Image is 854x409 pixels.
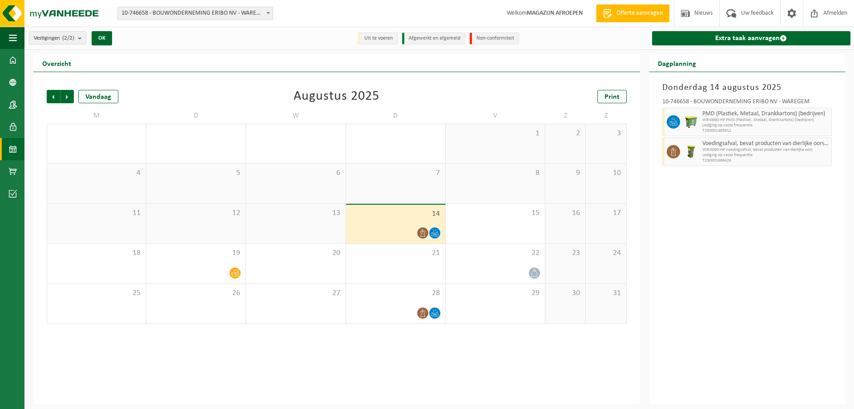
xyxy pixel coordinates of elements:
[685,115,698,129] img: WB-0660-HPE-GN-50
[151,288,241,298] span: 26
[550,168,581,178] span: 9
[151,248,241,258] span: 19
[60,90,74,103] span: Volgende
[294,90,379,103] div: Augustus 2025
[590,208,621,218] span: 17
[586,108,626,124] td: Z
[702,123,829,128] span: Lediging op vaste frequentie
[550,288,581,298] span: 30
[358,32,398,45] li: Uit te voeren
[662,81,832,94] h3: Donderdag 14 augustus 2025
[151,168,241,178] span: 5
[685,145,698,158] img: WB-0060-HPE-GN-50
[52,248,141,258] span: 18
[450,208,540,218] span: 15
[550,208,581,218] span: 16
[117,7,273,20] span: 10-746658 - BOUWONDERNEMING ERIBO NV - WAREGEM
[450,168,540,178] span: 8
[545,108,586,124] td: Z
[52,208,141,218] span: 11
[250,208,341,218] span: 13
[402,32,465,45] li: Afgewerkt en afgemeld
[604,93,620,101] span: Print
[250,168,341,178] span: 6
[550,248,581,258] span: 23
[590,129,621,138] span: 3
[702,128,829,134] span: T250001485912
[78,90,118,103] div: Vandaag
[350,248,441,258] span: 21
[590,248,621,258] span: 24
[146,108,246,124] td: D
[450,129,540,138] span: 1
[702,147,829,153] span: WB-0060-HP voedingsafval, bevat producten van dierlijke oors
[246,108,346,124] td: W
[34,32,74,45] span: Vestigingen
[614,9,665,18] span: Offerte aanvragen
[151,208,241,218] span: 12
[596,4,669,22] a: Offerte aanvragen
[702,117,829,123] span: WB-0660-HP PMD (Plastiek, Metaal, Drankkartons) (bedrijven)
[62,35,74,41] count: (2/2)
[350,209,441,219] span: 14
[702,158,829,163] span: T250001669426
[350,168,441,178] span: 7
[52,168,141,178] span: 4
[662,99,832,108] div: 10-746658 - BOUWONDERNEMING ERIBO NV - WAREGEM
[590,168,621,178] span: 10
[590,288,621,298] span: 31
[702,110,829,117] span: PMD (Plastiek, Metaal, Drankkartons) (bedrijven)
[118,7,273,20] span: 10-746658 - BOUWONDERNEMING ERIBO NV - WAREGEM
[470,32,519,45] li: Non-conformiteit
[550,129,581,138] span: 2
[346,108,446,124] td: D
[597,90,627,103] a: Print
[92,31,112,45] button: OK
[52,288,141,298] span: 25
[652,31,850,45] a: Extra taak aanvragen
[250,248,341,258] span: 20
[29,31,86,45] button: Vestigingen(2/2)
[702,140,829,147] span: Voedingsafval, bevat producten van dierlijke oorsprong, onverpakt, categorie 3
[47,108,146,124] td: M
[702,153,829,158] span: Lediging op vaste frequentie
[47,90,60,103] span: Vorige
[446,108,545,124] td: V
[450,288,540,298] span: 29
[450,248,540,258] span: 22
[33,54,80,72] h2: Overzicht
[350,288,441,298] span: 28
[250,288,341,298] span: 27
[649,54,705,72] h2: Dagplanning
[527,10,583,16] strong: MAGAZIJN AFROEPEN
